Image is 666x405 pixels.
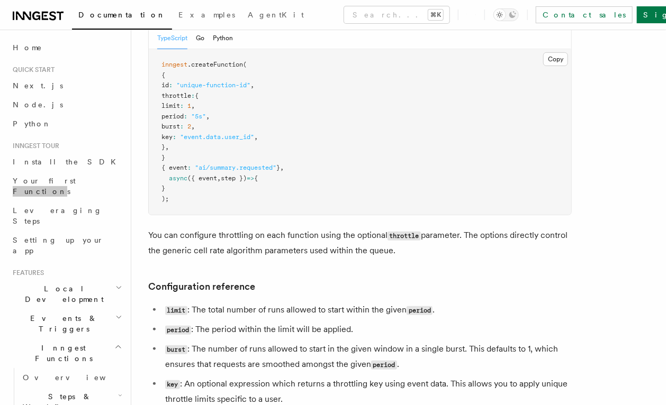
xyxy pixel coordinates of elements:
[165,143,169,151] span: ,
[161,143,165,151] span: }
[8,231,124,260] a: Setting up your app
[187,164,191,171] span: :
[8,343,114,364] span: Inngest Functions
[187,61,243,68] span: .createFunction
[13,119,51,128] span: Python
[161,81,169,89] span: id
[180,102,184,109] span: :
[8,201,124,231] a: Leveraging Steps
[280,164,284,171] span: ,
[161,71,165,79] span: {
[247,174,254,182] span: =>
[13,158,122,166] span: Install the SDK
[187,123,191,130] span: 2
[543,52,568,66] button: Copy
[161,133,173,141] span: key
[161,164,187,171] span: { event
[8,309,124,338] button: Events & Triggers
[162,322,572,337] li: : The period within the limit will be applied.
[8,171,124,201] a: Your first Functions
[13,100,63,109] span: Node.js
[8,283,115,305] span: Local Development
[536,6,633,23] a: Contact sales
[13,236,104,255] span: Setting up your app
[407,306,433,315] code: period
[8,338,124,368] button: Inngest Functions
[191,102,195,109] span: ,
[195,92,199,99] span: {
[344,6,449,23] button: Search...⌘K
[196,27,204,49] button: Go
[8,76,124,95] a: Next.js
[161,195,169,202] span: );
[178,11,235,19] span: Examples
[161,154,165,161] span: }
[180,133,254,141] span: "event.data.user_id"
[148,228,572,258] p: You can configure throttling on each function using the optional parameter. The options directly ...
[8,152,124,171] a: Install the SDK
[161,102,180,109] span: limit
[173,133,176,141] span: :
[8,279,124,309] button: Local Development
[241,3,310,29] a: AgentKit
[187,174,217,182] span: ({ event
[180,123,184,130] span: :
[276,164,280,171] span: }
[165,326,191,335] code: period
[8,114,124,133] a: Python
[161,92,191,99] span: throttle
[221,174,247,182] span: step })
[165,345,187,354] code: burst
[191,123,195,130] span: ,
[172,3,241,29] a: Examples
[8,95,124,114] a: Node.js
[78,11,166,19] span: Documentation
[13,206,102,225] span: Leveraging Steps
[161,123,180,130] span: burst
[162,342,572,372] li: : The number of runs allowed to start in the given window in a single burst. This defaults to 1, ...
[176,81,250,89] span: "unique-function-id"
[428,10,443,20] kbd: ⌘K
[217,174,221,182] span: ,
[165,306,187,315] code: limit
[191,113,206,120] span: "5s"
[169,174,187,182] span: async
[248,11,304,19] span: AgentKit
[161,61,187,68] span: inngest
[19,368,124,387] a: Overview
[8,66,55,74] span: Quick start
[161,185,165,192] span: }
[165,380,180,389] code: key
[13,42,42,53] span: Home
[493,8,519,21] button: Toggle dark mode
[243,61,247,68] span: (
[162,302,572,318] li: : The total number of runs allowed to start within the given .
[184,113,187,120] span: :
[157,27,187,49] button: TypeScript
[23,373,132,382] span: Overview
[13,81,63,90] span: Next.js
[388,232,421,241] code: throttle
[213,27,233,49] button: Python
[148,279,255,294] a: Configuration reference
[371,361,397,370] code: period
[195,164,276,171] span: "ai/summary.requested"
[169,81,173,89] span: :
[191,92,195,99] span: :
[254,174,258,182] span: {
[206,113,210,120] span: ,
[8,269,44,277] span: Features
[250,81,254,89] span: ,
[161,113,184,120] span: period
[8,142,59,150] span: Inngest tour
[13,177,76,196] span: Your first Functions
[8,38,124,57] a: Home
[72,3,172,30] a: Documentation
[254,133,258,141] span: ,
[187,102,191,109] span: 1
[8,313,115,334] span: Events & Triggers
